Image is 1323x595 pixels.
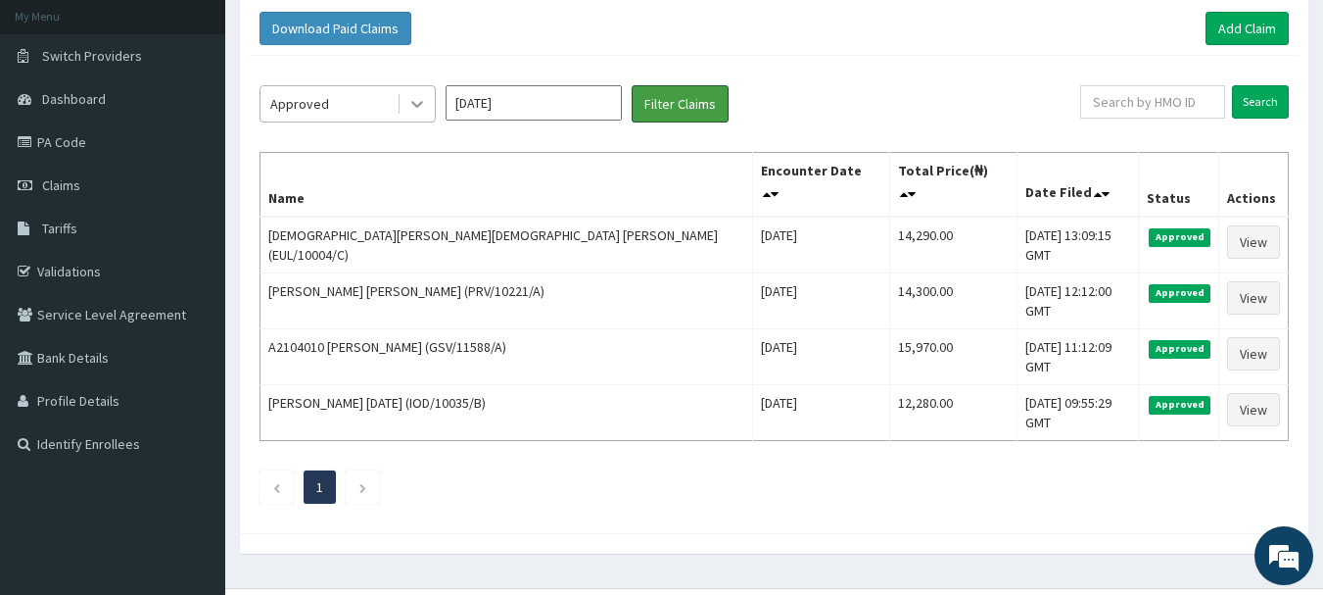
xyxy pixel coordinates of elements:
a: View [1227,393,1280,426]
td: [DATE] [752,385,890,441]
input: Search by HMO ID [1080,85,1225,119]
textarea: Type your message and hit 'Enter' [10,391,373,460]
a: Previous page [272,478,281,496]
input: Search [1232,85,1289,119]
td: [DATE] 09:55:29 GMT [1017,385,1139,441]
td: [DATE] [752,217,890,273]
span: Tariffs [42,220,77,237]
a: Page 1 is your current page [316,478,323,496]
td: [DATE] 13:09:15 GMT [1017,217,1139,273]
span: Approved [1149,396,1210,414]
div: Minimize live chat window [321,10,368,57]
a: View [1227,281,1280,315]
a: Next page [358,478,367,496]
span: Claims [42,176,80,194]
span: Approved [1149,340,1210,358]
a: Add Claim [1205,12,1289,45]
div: Approved [270,94,329,114]
th: Date Filed [1017,153,1139,218]
a: View [1227,225,1280,259]
th: Encounter Date [752,153,890,218]
a: View [1227,337,1280,371]
th: Actions [1218,153,1288,218]
button: Download Paid Claims [260,12,411,45]
td: [PERSON_NAME] [PERSON_NAME] (PRV/10221/A) [260,273,753,329]
td: [DATE] [752,329,890,385]
td: [DEMOGRAPHIC_DATA][PERSON_NAME][DEMOGRAPHIC_DATA] [PERSON_NAME] (EUL/10004/C) [260,217,753,273]
th: Name [260,153,753,218]
td: 12,280.00 [890,385,1017,441]
span: Approved [1149,228,1210,246]
td: [DATE] 11:12:09 GMT [1017,329,1139,385]
span: Approved [1149,284,1210,302]
td: A2104010 [PERSON_NAME] (GSV/11588/A) [260,329,753,385]
input: Select Month and Year [446,85,622,121]
td: 14,290.00 [890,217,1017,273]
img: d_794563401_company_1708531726252_794563401 [36,98,79,147]
th: Total Price(₦) [890,153,1017,218]
span: We're online! [114,174,270,372]
div: Chat with us now [102,110,329,135]
td: [DATE] 12:12:00 GMT [1017,273,1139,329]
td: [PERSON_NAME] [DATE] (IOD/10035/B) [260,385,753,441]
td: 14,300.00 [890,273,1017,329]
button: Filter Claims [632,85,729,123]
td: [DATE] [752,273,890,329]
th: Status [1139,153,1219,218]
span: Dashboard [42,90,106,108]
td: 15,970.00 [890,329,1017,385]
span: Switch Providers [42,47,142,65]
